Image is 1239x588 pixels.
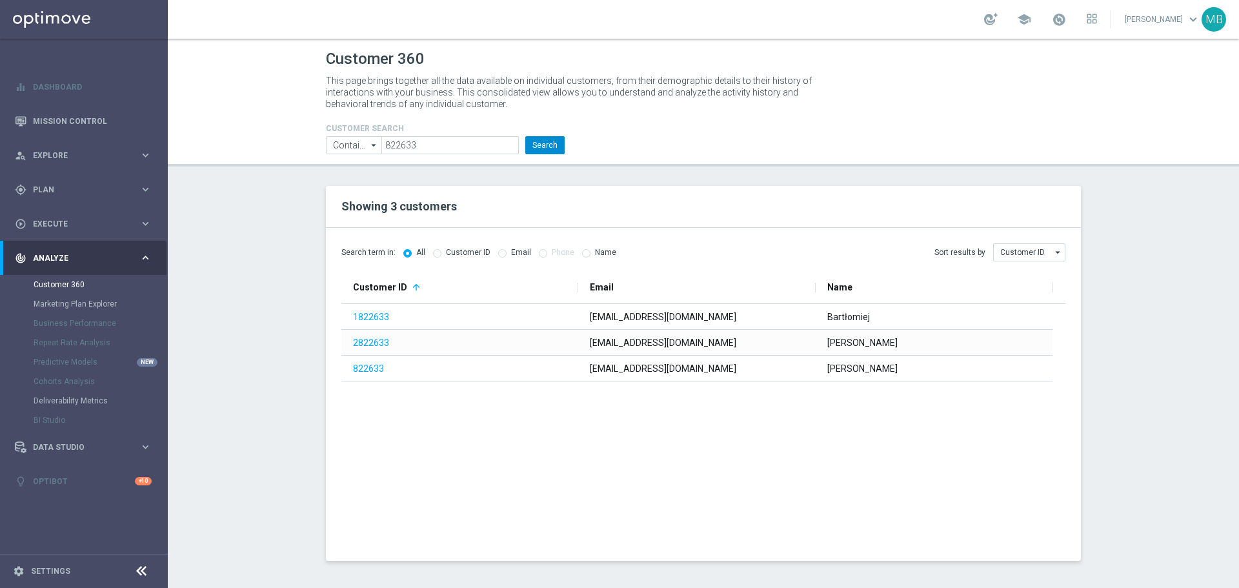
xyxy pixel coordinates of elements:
[33,152,139,159] span: Explore
[353,363,384,374] a: 822633
[15,252,139,264] div: Analyze
[13,565,25,577] i: settings
[31,567,70,575] a: Settings
[326,136,381,154] input: Contains
[446,248,490,258] label: Customer ID
[15,184,139,196] div: Plan
[341,330,1053,356] div: Press SPACE to select this row.
[1123,10,1202,29] a: [PERSON_NAME]keyboard_arrow_down
[33,220,139,228] span: Execute
[137,358,157,367] div: NEW
[368,137,381,154] i: arrow_drop_down
[993,243,1065,261] input: Customer ID
[14,253,152,263] button: track_changes Analyze keyboard_arrow_right
[341,304,1053,330] div: Press SPACE to select this row.
[1017,12,1031,26] span: school
[33,186,139,194] span: Plan
[34,352,166,372] div: Predictive Models
[1202,7,1226,32] div: MB
[341,247,396,258] span: Search term in:
[139,441,152,453] i: keyboard_arrow_right
[15,70,152,104] div: Dashboard
[139,218,152,230] i: keyboard_arrow_right
[326,124,565,133] h4: CUSTOMER SEARCH
[15,104,152,138] div: Mission Control
[14,219,152,229] button: play_circle_outline Execute keyboard_arrow_right
[326,75,823,110] p: This page brings together all the data available on individual customers, from their demographic ...
[33,443,139,451] span: Data Studio
[15,252,26,264] i: track_changes
[15,150,26,161] i: person_search
[33,104,152,138] a: Mission Control
[590,282,614,292] span: Email
[15,218,139,230] div: Execute
[827,363,898,374] span: [PERSON_NAME]
[139,183,152,196] i: keyboard_arrow_right
[827,338,898,348] span: [PERSON_NAME]
[34,275,166,294] div: Customer 360
[33,254,139,262] span: Analyze
[525,136,565,154] button: Search
[590,338,736,348] span: [EMAIL_ADDRESS][DOMAIN_NAME]
[34,372,166,391] div: Cohorts Analysis
[416,248,425,258] label: All
[15,464,152,498] div: Optibot
[34,411,166,430] div: BI Studio
[34,294,166,314] div: Marketing Plan Explorer
[353,312,389,322] a: 1822633
[139,252,152,264] i: keyboard_arrow_right
[14,185,152,195] button: gps_fixed Plan keyboard_arrow_right
[353,282,407,292] span: Customer ID
[14,82,152,92] button: equalizer Dashboard
[341,356,1053,381] div: Press SPACE to select this row.
[595,248,616,258] label: Name
[34,396,134,406] a: Deliverability Metrics
[1052,244,1065,261] i: arrow_drop_down
[14,442,152,452] button: Data Studio keyboard_arrow_right
[341,199,457,213] span: Showing 3 customers
[33,464,135,498] a: Optibot
[15,218,26,230] i: play_circle_outline
[590,363,736,374] span: [EMAIL_ADDRESS][DOMAIN_NAME]
[15,150,139,161] div: Explore
[34,333,166,352] div: Repeat Rate Analysis
[326,50,1081,68] h1: Customer 360
[139,149,152,161] i: keyboard_arrow_right
[14,476,152,487] button: lightbulb Optibot +10
[511,248,531,258] label: Email
[353,338,389,348] a: 2822633
[590,312,736,322] span: [EMAIL_ADDRESS][DOMAIN_NAME]
[135,477,152,485] div: +10
[381,136,519,154] input: Enter CID, Email, name or phone
[33,70,152,104] a: Dashboard
[15,184,26,196] i: gps_fixed
[827,282,852,292] span: Name
[34,391,166,411] div: Deliverability Metrics
[34,279,134,290] a: Customer 360
[934,247,985,258] span: Sort results by
[34,299,134,309] a: Marketing Plan Explorer
[15,476,26,487] i: lightbulb
[34,314,166,333] div: Business Performance
[1186,12,1200,26] span: keyboard_arrow_down
[14,150,152,161] button: person_search Explore keyboard_arrow_right
[552,248,574,258] label: Phone
[15,81,26,93] i: equalizer
[14,116,152,127] button: Mission Control
[15,441,139,453] div: Data Studio
[827,312,870,322] span: Bartłomiej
